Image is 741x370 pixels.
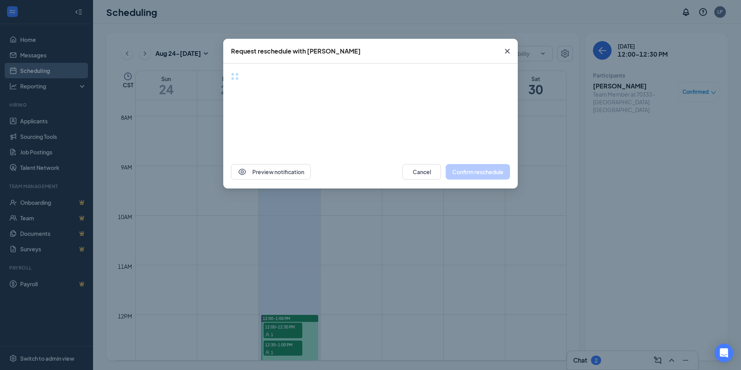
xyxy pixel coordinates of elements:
[715,344,733,362] div: Open Intercom Messenger
[503,47,512,56] svg: Cross
[231,164,311,180] button: EyePreview notification
[238,167,247,176] svg: Eye
[231,47,361,55] div: Request reschedule with [PERSON_NAME]
[446,164,510,180] button: Confirm reschedule
[497,39,518,64] button: Close
[402,164,441,180] button: Cancel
